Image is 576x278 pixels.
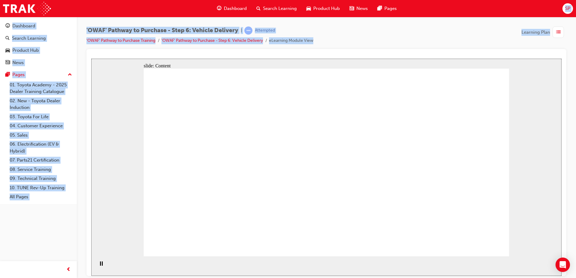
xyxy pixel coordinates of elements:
[2,33,74,44] a: Search Learning
[556,258,570,272] div: Open Intercom Messenger
[2,69,74,80] button: Pages
[68,71,72,79] span: up-icon
[7,192,74,202] a: All Pages
[244,26,252,35] span: learningRecordVerb_ATTEMPT-icon
[269,37,313,44] li: eLearning Module View
[252,2,302,15] a: search-iconSearch Learning
[86,27,238,34] span: 'OWAF' Pathway to Purchase - Step 6: Vehicle Delivery
[7,131,74,140] a: 05. Sales
[12,59,24,66] div: News
[5,60,10,66] span: news-icon
[356,5,368,12] span: News
[306,5,311,12] span: car-icon
[565,5,570,12] span: SP
[345,2,373,15] a: news-iconNews
[7,174,74,183] a: 09. Technical Training
[5,48,10,53] span: car-icon
[12,35,46,42] div: Search Learning
[373,2,402,15] a: pages-iconPages
[7,112,74,122] a: 03. Toyota For Life
[384,5,397,12] span: Pages
[3,202,13,213] button: Pause (Ctrl+Alt+P)
[12,71,25,78] div: Pages
[7,140,74,156] a: 06. Electrification (EV & Hybrid)
[562,3,573,14] button: SP
[2,19,74,69] button: DashboardSearch LearningProduct HubNews
[224,5,247,12] span: Dashboard
[2,57,74,68] a: News
[349,5,354,12] span: news-icon
[86,38,155,43] a: 'OWAF' Pathway to Purchase Training
[256,5,261,12] span: search-icon
[7,80,74,96] a: 01. Toyota Academy - 2025 Dealer Training Catalogue
[5,72,10,78] span: pages-icon
[66,266,71,273] span: prev-icon
[556,29,561,36] span: list-icon
[2,45,74,56] a: Product Hub
[3,2,51,15] img: Trak
[255,28,275,33] div: Attempted
[7,165,74,174] a: 08. Service Training
[5,36,10,41] span: search-icon
[241,27,242,34] span: |
[12,23,35,29] div: Dashboard
[7,183,74,193] a: 10. TUNE Rev-Up Training
[521,26,566,38] button: Learning Plan
[521,29,550,36] span: Learning Plan
[12,47,39,54] div: Product Hub
[217,5,221,12] span: guage-icon
[7,121,74,131] a: 04. Customer Experience
[7,156,74,165] a: 07. Parts21 Certification
[212,2,252,15] a: guage-iconDashboard
[161,38,263,43] a: 'OWAF' Pathway to Purchase - Step 6: Vehicle Delivery
[5,23,10,29] span: guage-icon
[7,96,74,112] a: 02. New - Toyota Dealer Induction
[2,20,74,32] a: Dashboard
[302,2,345,15] a: car-iconProduct Hub
[3,198,13,217] div: playback controls
[313,5,340,12] span: Product Hub
[263,5,297,12] span: Search Learning
[377,5,382,12] span: pages-icon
